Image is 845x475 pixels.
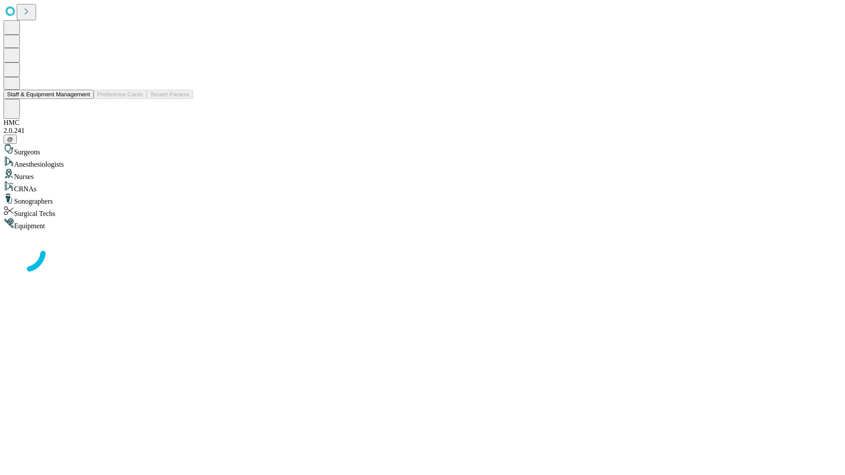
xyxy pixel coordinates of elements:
[4,90,94,99] button: Staff & Equipment Management
[4,193,841,205] div: Sonographers
[4,135,17,144] button: @
[4,168,841,181] div: Nurses
[147,90,193,99] button: Tenant Params
[4,144,841,156] div: Surgeons
[4,156,841,168] div: Anesthesiologists
[4,205,841,218] div: Surgical Techs
[4,218,841,230] div: Equipment
[4,119,841,127] div: HMC
[7,136,13,142] span: @
[4,181,841,193] div: CRNAs
[4,127,841,135] div: 2.0.241
[94,90,147,99] button: Preference Cards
